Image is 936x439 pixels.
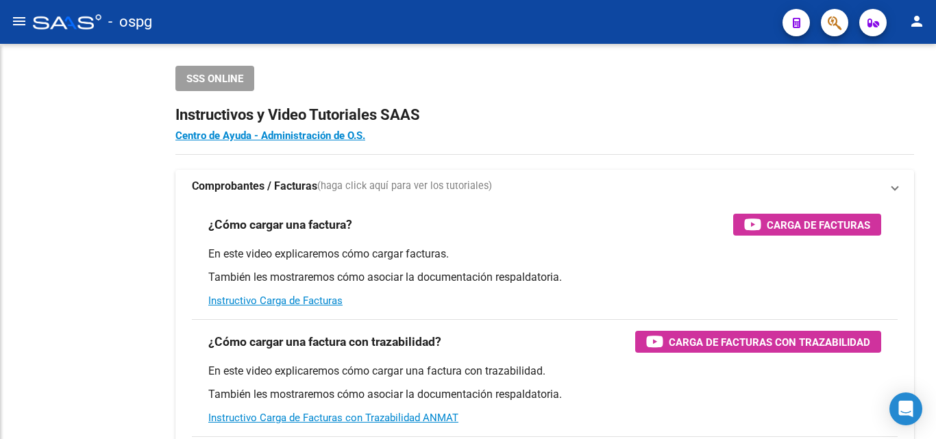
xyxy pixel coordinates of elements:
[208,387,881,402] p: También les mostraremos cómo asociar la documentación respaldatoria.
[108,7,152,37] span: - ospg
[175,66,254,91] button: SSS ONLINE
[317,179,492,194] span: (haga click aquí para ver los tutoriales)
[733,214,881,236] button: Carga de Facturas
[175,129,365,142] a: Centro de Ayuda - Administración de O.S.
[175,102,914,128] h2: Instructivos y Video Tutoriales SAAS
[767,216,870,234] span: Carga de Facturas
[208,364,881,379] p: En este video explicaremos cómo cargar una factura con trazabilidad.
[208,332,441,351] h3: ¿Cómo cargar una factura con trazabilidad?
[186,73,243,85] span: SSS ONLINE
[175,170,914,203] mat-expansion-panel-header: Comprobantes / Facturas(haga click aquí para ver los tutoriales)
[192,179,317,194] strong: Comprobantes / Facturas
[909,13,925,29] mat-icon: person
[635,331,881,353] button: Carga de Facturas con Trazabilidad
[11,13,27,29] mat-icon: menu
[208,412,458,424] a: Instructivo Carga de Facturas con Trazabilidad ANMAT
[669,334,870,351] span: Carga de Facturas con Trazabilidad
[208,270,881,285] p: También les mostraremos cómo asociar la documentación respaldatoria.
[208,247,881,262] p: En este video explicaremos cómo cargar facturas.
[889,392,922,425] div: Open Intercom Messenger
[208,215,352,234] h3: ¿Cómo cargar una factura?
[208,294,343,307] a: Instructivo Carga de Facturas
